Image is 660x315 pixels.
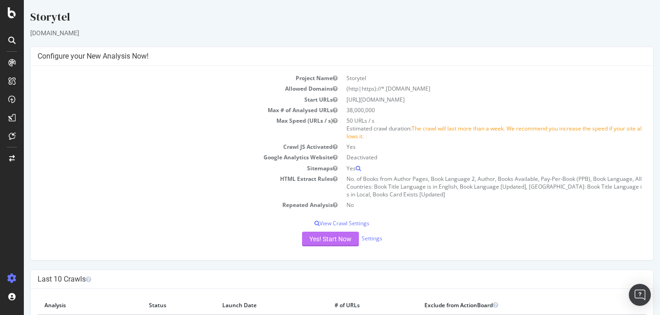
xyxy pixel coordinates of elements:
[318,83,622,94] td: (http|https)://*.[DOMAIN_NAME]
[318,200,622,210] td: No
[14,115,318,141] td: Max Speed (URLs / s)
[394,296,580,315] th: Exclude from ActionBoard
[14,52,622,61] h4: Configure your New Analysis Now!
[323,125,618,140] span: The crawl will last more than a week. We recommend you increase the speed if your site allows it.
[14,200,318,210] td: Repeated Analysis
[304,296,394,315] th: # of URLs
[318,94,622,105] td: [URL][DOMAIN_NAME]
[6,28,630,38] div: [DOMAIN_NAME]
[118,296,192,315] th: Status
[318,105,622,115] td: 38,000,000
[192,296,304,315] th: Launch Date
[318,163,622,174] td: Yes
[14,163,318,174] td: Sitemaps
[14,73,318,83] td: Project Name
[14,105,318,115] td: Max # of Analysed URLs
[629,284,651,306] div: Open Intercom Messenger
[338,235,358,243] a: Settings
[14,83,318,94] td: Allowed Domains
[14,152,318,163] td: Google Analytics Website
[14,141,318,152] td: Crawl JS Activated
[318,73,622,83] td: Storytel
[14,174,318,200] td: HTML Extract Rules
[14,94,318,105] td: Start URLs
[14,275,622,284] h4: Last 10 Crawls
[318,174,622,200] td: No. of Books from Author Pages, Book Language 2, Author, Books Available, Pay-Per-Book (PPB), Boo...
[318,141,622,152] td: Yes
[14,296,118,315] th: Analysis
[14,219,622,227] p: View Crawl Settings
[318,152,622,163] td: Deactivated
[6,9,630,28] div: Storytel
[318,115,622,141] td: 50 URLs / s Estimated crawl duration:
[278,232,335,246] button: Yes! Start Now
